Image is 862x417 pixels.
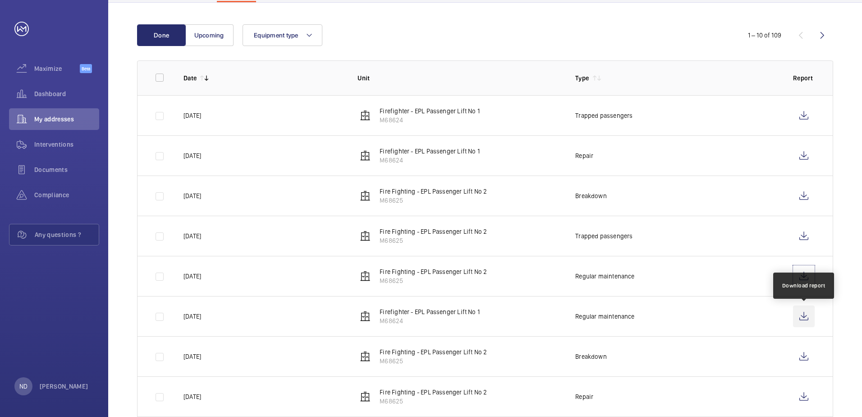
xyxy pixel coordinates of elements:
div: 1 – 10 of 109 [748,31,781,40]
p: Fire Fighting - EPL Passenger Lift No 2 [380,267,487,276]
img: elevator.svg [360,391,371,402]
p: Firefighter - EPL Passenger Lift No 1 [380,147,480,156]
div: Download report [782,282,825,290]
p: M68625 [380,357,487,366]
p: M68624 [380,316,480,325]
p: M68624 [380,156,480,165]
p: M68625 [380,397,487,406]
span: Dashboard [34,89,99,98]
p: ND [19,382,28,391]
p: M68625 [380,196,487,205]
p: Firefighter - EPL Passenger Lift No 1 [380,307,480,316]
span: Compliance [34,190,99,199]
p: Repair [575,151,593,160]
span: Documents [34,165,99,174]
p: [DATE] [183,272,201,281]
p: Fire Fighting - EPL Passenger Lift No 2 [380,227,487,236]
button: Done [137,24,186,46]
img: elevator.svg [360,150,371,161]
span: Interventions [34,140,99,149]
img: elevator.svg [360,311,371,322]
p: Trapped passengers [575,232,633,241]
button: Upcoming [185,24,234,46]
button: Equipment type [243,24,322,46]
p: [DATE] [183,232,201,241]
p: Fire Fighting - EPL Passenger Lift No 2 [380,187,487,196]
p: Fire Fighting - EPL Passenger Lift No 2 [380,347,487,357]
img: elevator.svg [360,351,371,362]
p: Breakdown [575,191,607,200]
img: elevator.svg [360,271,371,282]
p: Firefighter - EPL Passenger Lift No 1 [380,107,480,116]
p: Repair [575,392,593,401]
span: Maximize [34,64,80,73]
p: M68625 [380,276,487,285]
img: elevator.svg [360,110,371,121]
p: M68624 [380,116,480,125]
p: Date [183,74,197,83]
p: [DATE] [183,111,201,120]
p: Regular maintenance [575,272,634,281]
p: [DATE] [183,312,201,321]
p: Regular maintenance [575,312,634,321]
p: [DATE] [183,392,201,401]
span: Any questions ? [35,230,99,239]
span: Equipment type [254,32,298,39]
p: Unit [358,74,561,83]
span: My addresses [34,115,99,124]
span: Beta [80,64,92,73]
p: Report [793,74,815,83]
p: Fire Fighting - EPL Passenger Lift No 2 [380,388,487,397]
img: elevator.svg [360,231,371,241]
p: Breakdown [575,352,607,361]
p: [DATE] [183,191,201,200]
img: elevator.svg [360,190,371,201]
p: [DATE] [183,352,201,361]
p: Type [575,74,589,83]
p: Trapped passengers [575,111,633,120]
p: [DATE] [183,151,201,160]
p: [PERSON_NAME] [40,382,88,391]
p: M68625 [380,236,487,245]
